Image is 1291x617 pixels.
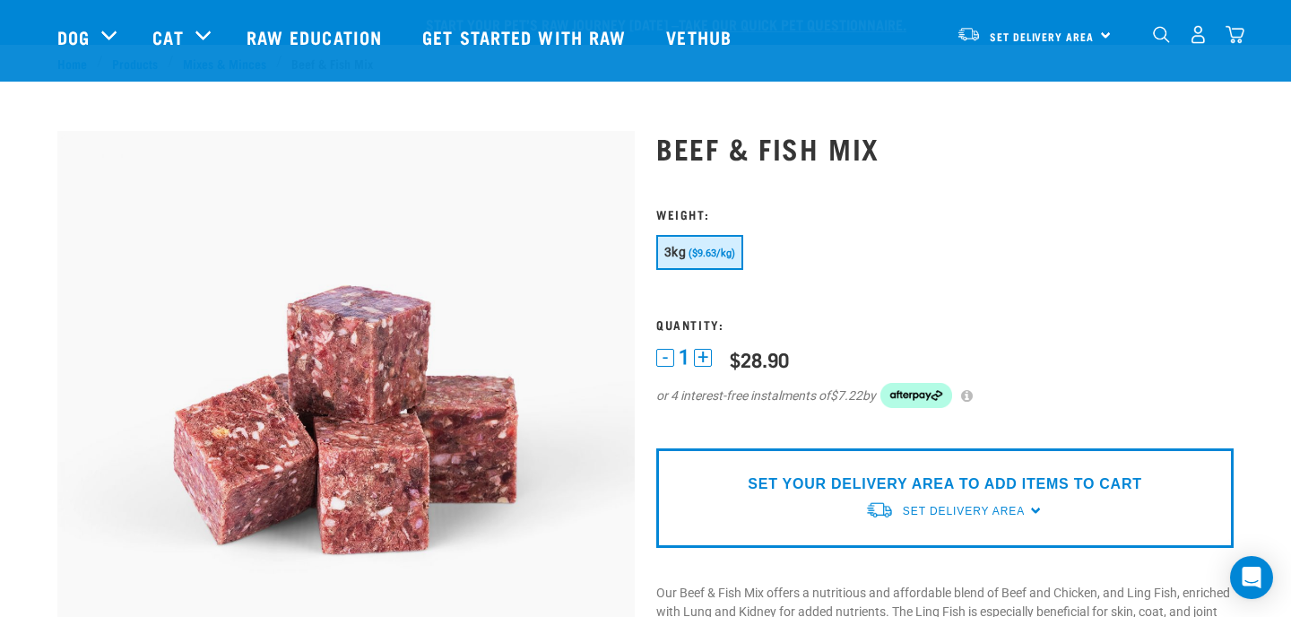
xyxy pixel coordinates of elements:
[957,26,981,42] img: van-moving.png
[865,500,894,519] img: van-moving.png
[694,349,712,367] button: +
[1153,26,1170,43] img: home-icon-1@2x.png
[1230,556,1273,599] div: Open Intercom Messenger
[656,132,1234,164] h1: Beef & Fish Mix
[730,348,789,370] div: $28.90
[664,245,686,259] span: 3kg
[656,235,743,270] button: 3kg ($9.63/kg)
[656,349,674,367] button: -
[656,317,1234,331] h3: Quantity:
[229,1,404,73] a: Raw Education
[830,387,862,405] span: $7.22
[1226,25,1244,44] img: home-icon@2x.png
[903,505,1025,517] span: Set Delivery Area
[656,383,1234,408] div: or 4 interest-free instalments of by
[656,207,1234,221] h3: Weight:
[404,1,648,73] a: Get started with Raw
[57,23,90,50] a: Dog
[880,383,952,408] img: Afterpay
[748,474,1141,495] p: SET YOUR DELIVERY AREA TO ADD ITEMS TO CART
[648,1,754,73] a: Vethub
[679,348,689,367] span: 1
[1189,25,1208,44] img: user.png
[689,248,735,259] span: ($9.63/kg)
[152,23,183,50] a: Cat
[990,33,1094,39] span: Set Delivery Area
